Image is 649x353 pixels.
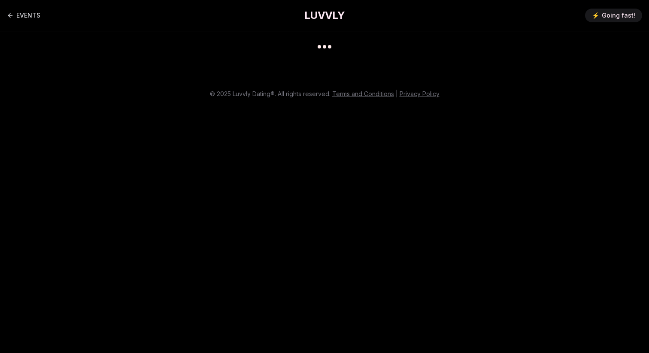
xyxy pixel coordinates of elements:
[7,11,40,20] a: Back to events
[602,11,635,20] span: Going fast!
[304,9,345,22] a: LUVVLY
[592,11,599,20] span: ⚡️
[396,90,398,97] span: |
[332,90,394,97] a: Terms and Conditions
[400,90,440,97] a: Privacy Policy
